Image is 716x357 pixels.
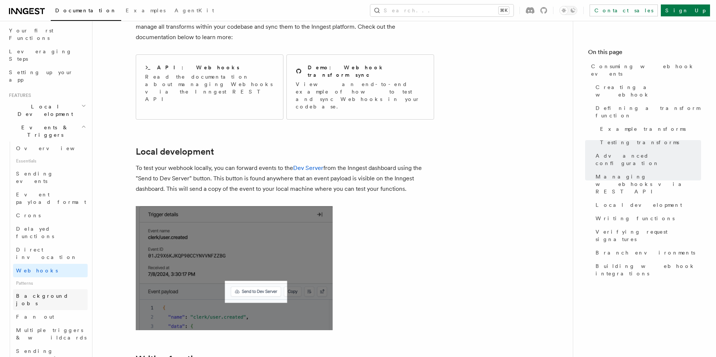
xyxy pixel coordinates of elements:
a: Setting up your app [6,66,88,86]
span: Consuming webhook events [591,63,701,78]
a: Crons [13,209,88,222]
button: Events & Triggers [6,121,88,142]
span: Crons [16,212,41,218]
a: Fan out [13,310,88,323]
a: Webhooks [13,264,88,277]
a: Background jobs [13,289,88,310]
a: Managing webhooks via REST API [593,170,701,198]
span: Background jobs [16,293,69,306]
button: Search...⌘K [370,4,514,16]
p: Read the documentation about managing Webhooks via the Inngest REST API [145,73,274,103]
a: Creating a webhook [593,80,701,101]
kbd: ⌘K [499,7,509,14]
a: Multiple triggers & wildcards [13,323,88,344]
span: Event payload format [16,192,86,205]
span: Testing transforms [600,139,679,146]
span: Examples [126,7,166,13]
p: View an end-to-end example of how to test and sync Webhooks in your codebase. [296,80,425,110]
span: Webhooks [16,268,58,274]
span: Creating a webhook [596,83,701,98]
a: Delayed functions [13,222,88,243]
span: Setting up your app [9,69,73,83]
a: API: WebhooksRead the documentation about managing Webhooks via the Inngest REST API [136,54,283,120]
img: Send to dev server button in the Inngest cloud dashboard [136,206,333,330]
a: Branch environments [593,246,701,259]
p: Webhooks can be created, updated and deleted all via the Inngest REST API. This is very useful if... [136,11,434,42]
a: Writing functions [593,212,701,225]
a: Contact sales [590,4,658,16]
span: Leveraging Steps [9,48,72,62]
a: Sign Up [661,4,710,16]
span: Writing functions [596,215,675,222]
a: Direct invocation [13,243,88,264]
a: Overview [13,142,88,155]
h2: Demo: Webhook transform sync [308,64,425,79]
a: Documentation [51,2,121,21]
a: Defining a transform function [593,101,701,122]
span: Delayed functions [16,226,54,239]
span: AgentKit [175,7,214,13]
span: Verifying request signatures [596,228,701,243]
span: Local development [596,201,682,209]
span: Sending events [16,171,53,184]
span: Local Development [6,103,81,118]
a: Sending events [13,167,88,188]
a: Leveraging Steps [6,45,88,66]
a: Event payload format [13,188,88,209]
button: Local Development [6,100,88,121]
a: Demo: Webhook transform syncView an end-to-end example of how to test and sync Webhooks in your c... [286,54,434,120]
button: Toggle dark mode [559,6,577,15]
span: Essentials [13,155,88,167]
span: Documentation [55,7,117,13]
a: Advanced configuration [593,149,701,170]
span: Patterns [13,277,88,289]
span: Events & Triggers [6,124,81,139]
a: AgentKit [170,2,219,20]
span: Your first Functions [9,28,53,41]
span: Direct invocation [16,247,77,260]
span: Branch environments [596,249,695,256]
span: Overview [16,145,93,151]
h2: API: Webhooks [157,64,239,71]
a: Local development [136,146,214,157]
span: Multiple triggers & wildcards [16,327,87,341]
a: Examples [121,2,170,20]
span: Managing webhooks via REST API [596,173,701,195]
span: Defining a transform function [596,104,701,119]
a: Example transforms [597,122,701,136]
span: Features [6,92,31,98]
a: Verifying request signatures [593,225,701,246]
p: To test your webhook locally, you can forward events to the from the Inngest dashboard using the ... [136,163,434,194]
a: Your first Functions [6,24,88,45]
span: Advanced configuration [596,152,701,167]
h4: On this page [588,48,701,60]
a: Consuming webhook events [588,60,701,80]
a: Dev Server [293,164,323,171]
a: Testing transforms [597,136,701,149]
span: Fan out [16,314,54,320]
span: Example transforms [600,125,686,133]
span: Building webhook integrations [596,262,701,277]
a: Building webhook integrations [593,259,701,280]
a: Local development [593,198,701,212]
